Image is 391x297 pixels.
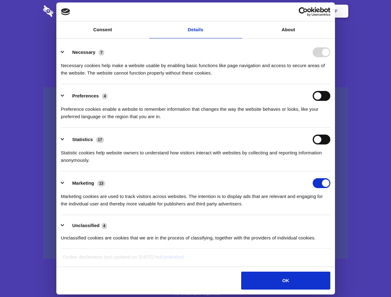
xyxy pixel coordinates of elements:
a: Contact [251,2,280,21]
button: Unclassified (4) [61,222,111,230]
div: Unclassified cookies are cookies that we are in the process of classifying, together with the pro... [61,230,330,242]
a: Details [149,21,242,38]
div: Necessary cookies help make a website usable by enabling basic functions like page navigation and... [61,57,330,77]
a: Login [281,2,308,21]
a: About [242,21,335,38]
a: Pricing [182,2,209,21]
button: Marketing (13) [61,178,109,188]
button: Preferences (4) [61,91,112,101]
button: OK [241,272,330,290]
label: Statistics [72,137,93,142]
div: Preference cookies enable a website to remember information that changes the way the website beha... [61,101,330,120]
div: Marketing cookies are used to track visitors across websites. The intention is to display ads tha... [61,188,330,208]
img: logo [61,8,70,15]
label: Necessary [72,49,95,55]
a: Consent [56,21,149,38]
a: Wistia video thumbnail [43,87,348,259]
span: 4 [102,93,108,99]
iframe: Drift Widget Chat Controller [360,266,384,290]
label: Marketing [72,180,94,186]
button: Statistics (17) [61,135,108,144]
button: Necessary (7) [61,47,108,57]
h1: Eliminate Slack Data Loss. [43,28,348,50]
span: 4 [102,223,107,229]
span: 17 [96,137,104,143]
div: Statistic cookies help website owners to understand how visitors interact with websites by collec... [61,144,330,164]
span: 13 [97,180,105,187]
span: 7 [98,49,104,56]
img: logo-wordmark-white-trans-d4663122ce5f474addd5e946df7df03e33cb6a1c49d2221995e7729f52c070b2.svg [43,5,96,17]
a: Usercentrics Cookiebot - opens in a new window [276,7,330,16]
h4: Auto-redaction of sensitive data, encrypted data sharing and self-destructing private chats. Shar... [43,56,348,77]
div: Cookie declaration last updated on [DATE] by [58,253,333,265]
label: Preferences [72,93,99,98]
a: Cookiebot [160,254,184,260]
